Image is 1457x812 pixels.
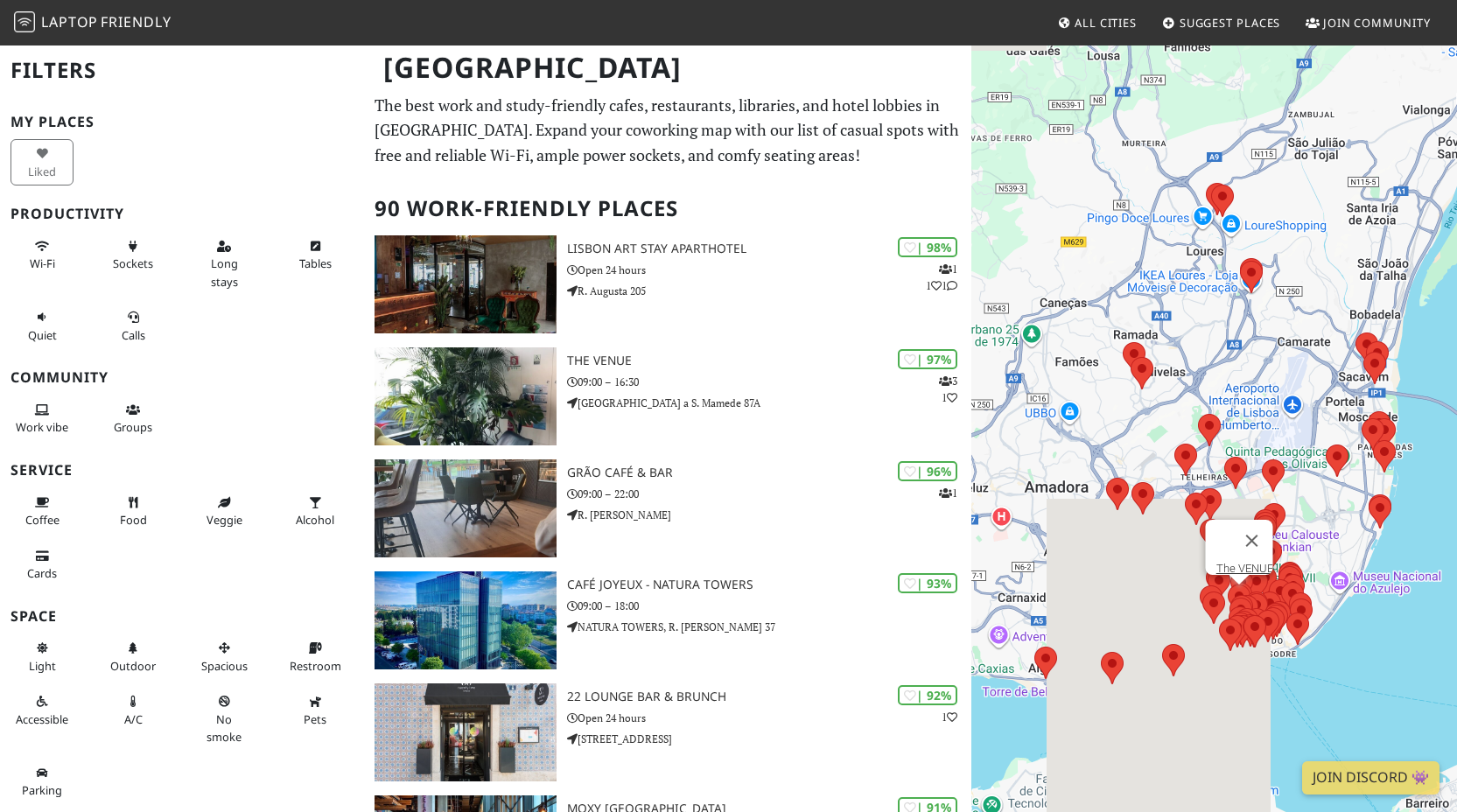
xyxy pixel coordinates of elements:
p: R. Augusta 205 [567,283,972,299]
h3: Café Joyeux - Natura Towers [567,577,972,592]
div: | 93% [898,573,957,593]
span: Credit cards [27,565,57,581]
p: 09:00 – 18:00 [567,598,972,614]
h3: Community [11,369,354,386]
span: Group tables [114,419,152,435]
h3: Service [11,462,354,479]
span: Long stays [211,255,238,289]
a: LaptopFriendly LaptopFriendly [14,8,172,38]
span: Restroom [290,658,341,674]
span: Video/audio calls [122,327,145,343]
button: No smoke [193,687,256,751]
button: Spacious [193,633,256,680]
span: Friendly [101,12,171,31]
span: Accessible [16,711,68,727]
img: Lisbon Art Stay Aparthotel [375,235,556,333]
h3: 22 Lounge Bar & Brunch [567,689,972,704]
button: Wi-Fi [11,232,74,278]
button: Food [102,488,165,535]
div: | 98% [898,237,957,257]
button: A/C [102,687,165,733]
button: Light [11,633,74,680]
button: Tables [284,232,347,278]
span: Alcohol [296,512,334,528]
img: 22 Lounge Bar & Brunch [375,683,556,781]
span: Smoke free [207,711,242,745]
a: 22 Lounge Bar & Brunch | 92% 1 22 Lounge Bar & Brunch Open 24 hours [STREET_ADDRESS] [364,683,971,781]
img: LaptopFriendly [14,11,35,32]
button: Accessible [11,687,74,733]
a: Café Joyeux - Natura Towers | 93% Café Joyeux - Natura Towers 09:00 – 18:00 NATURA TOWERS, R. [PE... [364,571,971,669]
p: 1 1 1 [926,261,957,294]
span: Work-friendly tables [299,255,332,271]
p: Open 24 hours [567,262,972,278]
p: 09:00 – 22:00 [567,486,972,502]
span: Stable Wi-Fi [30,255,55,271]
h3: Grão Café & Bar [567,465,972,480]
span: Veggie [207,512,242,528]
button: Coffee [11,488,74,535]
button: Parking [11,759,74,805]
span: Food [120,512,147,528]
button: Pets [284,687,347,733]
div: | 96% [898,461,957,481]
span: People working [16,419,68,435]
button: Sockets [102,232,165,278]
button: Calls [102,303,165,349]
p: 1 [942,709,957,725]
a: The VENUE [1215,562,1272,575]
span: Parking [22,782,62,798]
img: The VENUE [375,347,556,445]
span: Suggest Places [1180,15,1281,31]
span: Power sockets [113,255,153,271]
button: Quiet [11,303,74,349]
span: Pet friendly [304,711,326,727]
h3: Space [11,608,354,625]
span: All Cities [1075,15,1137,31]
a: Lisbon Art Stay Aparthotel | 98% 111 Lisbon Art Stay Aparthotel Open 24 hours R. Augusta 205 [364,235,971,333]
h3: My Places [11,114,354,130]
h2: Filters [11,44,354,97]
h3: The VENUE [567,353,972,368]
span: Quiet [28,327,57,343]
button: Restroom [284,633,347,680]
p: 3 1 [939,373,957,406]
button: Work vibe [11,395,74,442]
a: Grão Café & Bar | 96% 1 Grão Café & Bar 09:00 – 22:00 R. [PERSON_NAME] [364,459,971,557]
h3: Productivity [11,206,354,222]
a: All Cities [1050,7,1144,38]
a: The VENUE | 97% 31 The VENUE 09:00 – 16:30 [GEOGRAPHIC_DATA] a S. Mamede 87A [364,347,971,445]
div: | 92% [898,685,957,705]
p: 09:00 – 16:30 [567,374,972,390]
button: Alcohol [284,488,347,535]
h2: 90 Work-Friendly Places [375,182,961,235]
a: Join Community [1299,7,1438,38]
button: Groups [102,395,165,442]
button: Veggie [193,488,256,535]
h1: [GEOGRAPHIC_DATA] [369,44,968,92]
h3: Lisbon Art Stay Aparthotel [567,241,972,256]
a: Suggest Places [1155,7,1288,38]
img: Café Joyeux - Natura Towers [375,571,556,669]
button: Cards [11,542,74,588]
span: Coffee [25,512,60,528]
p: 1 [939,485,957,501]
span: Air conditioned [124,711,143,727]
p: Open 24 hours [567,710,972,726]
span: Join Community [1323,15,1431,31]
a: Join Discord 👾 [1302,761,1439,794]
p: [GEOGRAPHIC_DATA] a S. Mamede 87A [567,395,972,411]
p: The best work and study-friendly cafes, restaurants, libraries, and hotel lobbies in [GEOGRAPHIC_... [375,93,961,168]
img: Grão Café & Bar [375,459,556,557]
span: Spacious [201,658,248,674]
p: [STREET_ADDRESS] [567,731,972,747]
button: Fechar [1230,520,1272,562]
button: Long stays [193,232,256,296]
span: Laptop [41,12,98,31]
p: NATURA TOWERS, R. [PERSON_NAME] 37 [567,619,972,635]
span: Outdoor area [110,658,156,674]
span: Natural light [29,658,56,674]
div: | 97% [898,349,957,369]
button: Outdoor [102,633,165,680]
p: R. [PERSON_NAME] [567,507,972,523]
